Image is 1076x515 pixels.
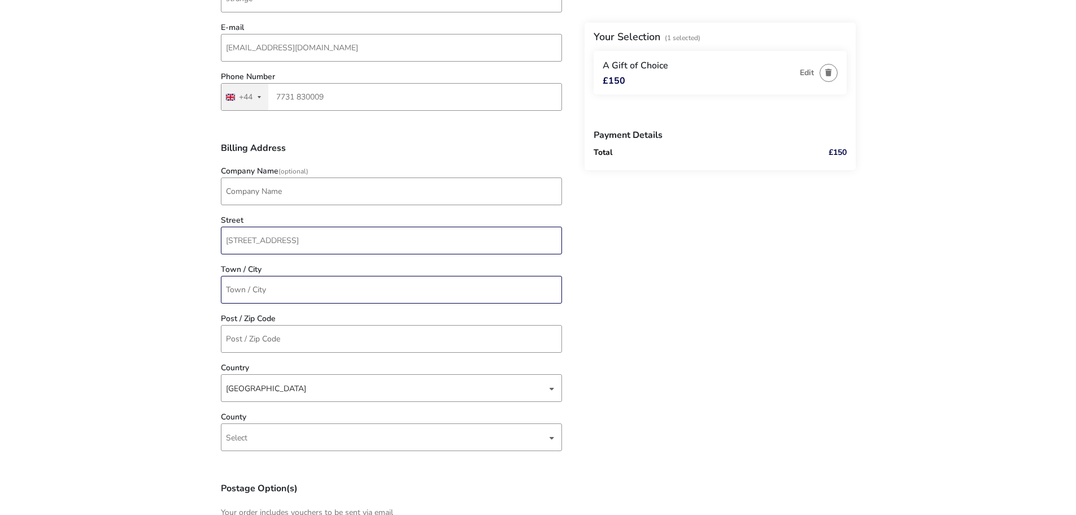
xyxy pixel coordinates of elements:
[829,147,847,158] naf-get-fp-price: £150
[221,432,562,443] p-dropdown: County
[226,432,247,443] span: Select
[221,84,268,110] button: Selected country
[221,484,562,507] h2: Postage Option(s)
[221,325,562,353] input: post
[603,59,668,72] span: A Gift of Choice
[221,266,262,274] label: Town / City
[594,30,660,44] h2: Your Selection
[221,73,275,81] label: Phone Number
[549,378,555,400] div: dropdown trigger
[221,217,243,224] label: Street
[278,167,308,176] span: (Optional)
[221,364,249,372] label: Country
[221,34,562,62] input: email
[226,424,547,451] span: Select
[594,122,847,149] h3: Payment Details
[549,427,555,449] div: dropdown trigger
[226,375,547,403] div: [GEOGRAPHIC_DATA]
[800,68,814,77] button: Edit
[221,144,562,162] h3: Billing Address
[221,413,246,421] label: County
[221,24,244,32] label: E-mail
[221,227,562,254] input: street
[226,375,547,401] span: [object Object]
[239,93,252,101] div: +44
[221,178,562,205] input: company
[221,83,562,111] input: Phone Number
[221,167,308,175] label: Company Name
[221,383,562,394] p-dropdown: Country
[221,315,276,323] label: Post / Zip Code
[221,276,562,304] input: town
[594,149,796,157] p: Total
[665,33,700,42] span: (1 Selected)
[603,76,625,85] span: £150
